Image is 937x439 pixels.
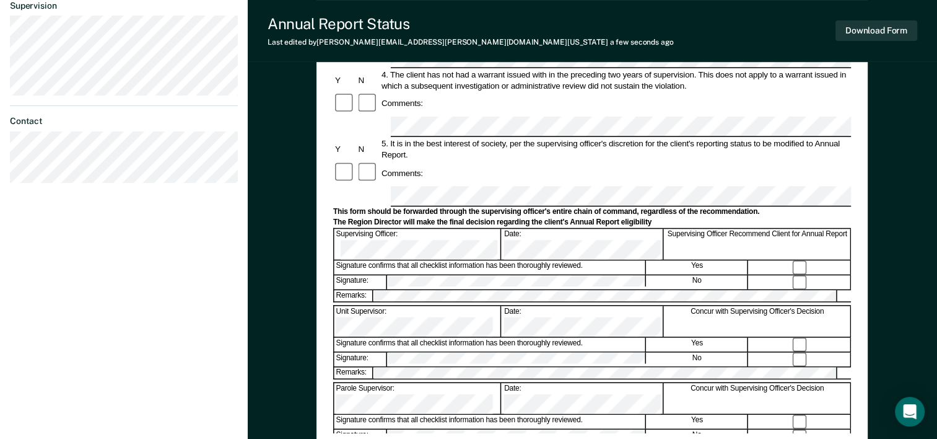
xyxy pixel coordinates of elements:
[333,207,851,217] div: This form should be forwarded through the supervising officer's entire chain of command, regardle...
[647,275,748,289] div: No
[610,38,674,47] span: a few seconds ago
[502,383,663,414] div: Date:
[334,306,502,337] div: Unit Supervisor:
[357,74,380,86] div: N
[647,261,748,275] div: Yes
[835,20,917,41] button: Download Form
[334,261,646,275] div: Signature confirms that all checklist information has been thoroughly reviewed.
[334,383,502,414] div: Parole Supervisor:
[334,368,374,379] div: Remarks:
[10,116,238,126] dt: Contact
[665,383,851,414] div: Concur with Supervising Officer's Decision
[380,167,425,179] div: Comments:
[380,98,425,109] div: Comments:
[380,138,851,161] div: 5. It is in the best interest of society, per the supervising officer's discretion for the client...
[380,69,851,91] div: 4. The client has not had a warrant issued with in the preceding two years of supervision. This d...
[502,229,663,260] div: Date:
[333,218,851,228] div: The Region Director will make the final decision regarding the client's Annual Report eligibility
[647,353,748,366] div: No
[334,290,374,301] div: Remarks:
[334,229,502,260] div: Supervising Officer:
[647,415,748,428] div: Yes
[334,338,646,352] div: Signature confirms that all checklist information has been thoroughly reviewed.
[334,415,646,428] div: Signature confirms that all checklist information has been thoroughly reviewed.
[665,229,851,260] div: Supervising Officer Recommend Client for Annual Report
[10,1,238,11] dt: Supervision
[647,338,748,352] div: Yes
[502,306,663,337] div: Date:
[357,144,380,155] div: N
[333,74,356,86] div: Y
[268,15,674,33] div: Annual Report Status
[268,38,674,47] div: Last edited by [PERSON_NAME][EMAIL_ADDRESS][PERSON_NAME][DOMAIN_NAME][US_STATE]
[334,275,387,289] div: Signature:
[333,144,356,155] div: Y
[665,306,851,337] div: Concur with Supervising Officer's Decision
[895,397,925,427] div: Open Intercom Messenger
[334,353,387,366] div: Signature:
